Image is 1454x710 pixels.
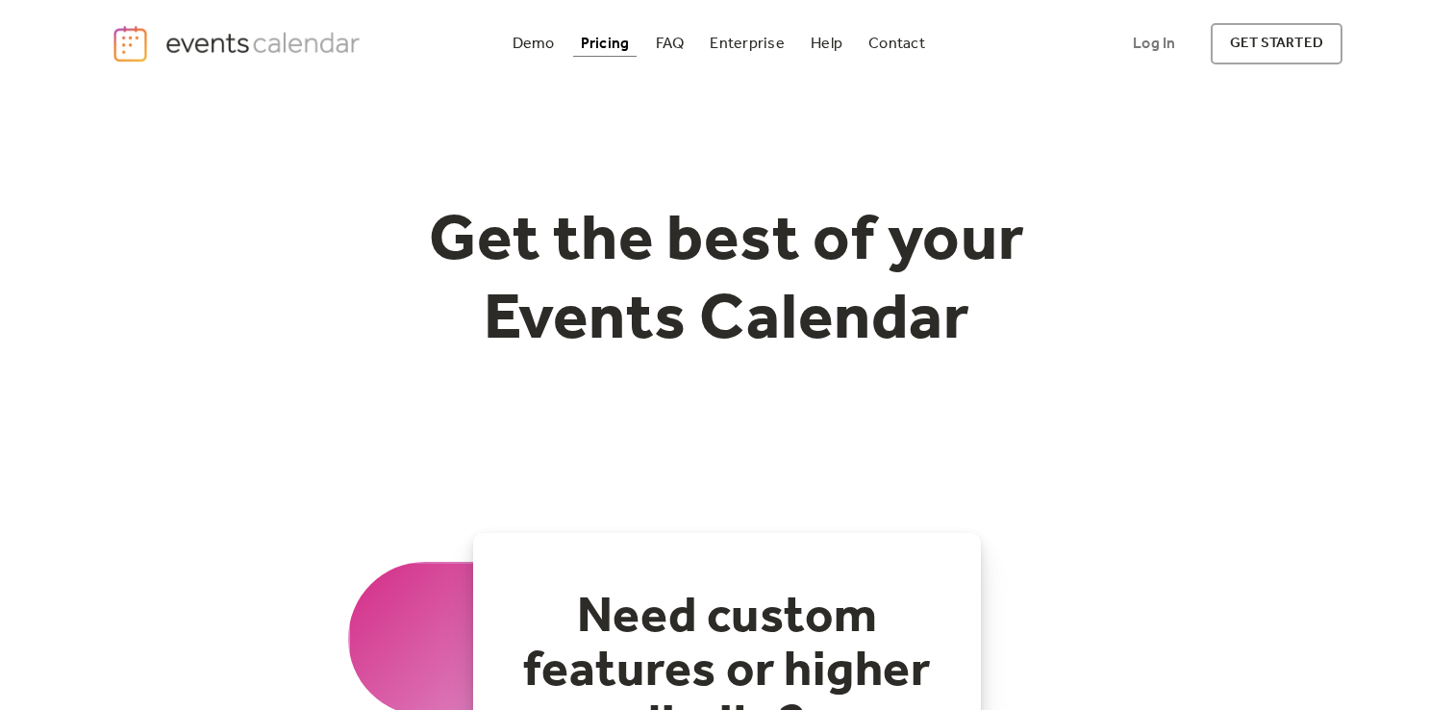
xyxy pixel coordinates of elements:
[702,31,791,57] a: Enterprise
[656,38,685,49] div: FAQ
[868,38,925,49] div: Contact
[1114,23,1194,64] a: Log In
[803,31,850,57] a: Help
[573,31,638,57] a: Pricing
[811,38,842,49] div: Help
[1211,23,1342,64] a: get started
[861,31,933,57] a: Contact
[710,38,784,49] div: Enterprise
[513,38,555,49] div: Demo
[648,31,692,57] a: FAQ
[358,203,1096,360] h1: Get the best of your Events Calendar
[581,38,630,49] div: Pricing
[505,31,563,57] a: Demo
